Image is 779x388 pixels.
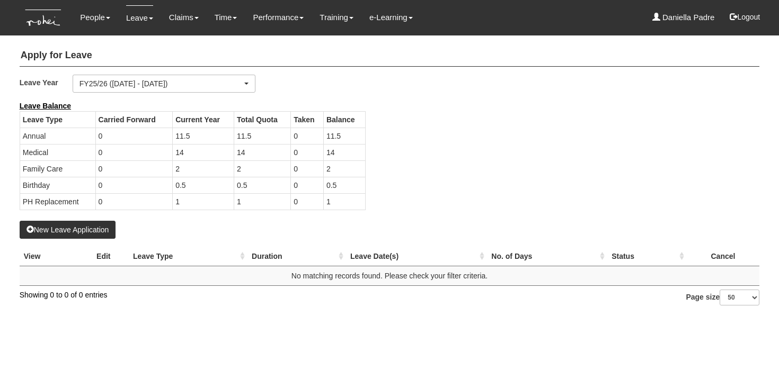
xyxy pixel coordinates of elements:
[320,5,353,30] a: Training
[291,144,324,160] td: 0
[323,111,365,128] th: Balance
[173,128,234,144] td: 11.5
[686,290,759,305] label: Page size
[323,128,365,144] td: 11.5
[253,5,304,30] a: Performance
[20,160,95,177] td: Family Care
[323,144,365,160] td: 14
[169,5,199,30] a: Claims
[73,75,256,93] button: FY25/26 ([DATE] - [DATE])
[291,177,324,193] td: 0
[234,160,291,177] td: 2
[291,160,324,177] td: 0
[234,193,291,210] td: 1
[80,5,110,30] a: People
[369,5,413,30] a: e-Learning
[20,75,73,90] label: Leave Year
[291,193,324,210] td: 0
[20,144,95,160] td: Medical
[687,247,760,266] th: Cancel
[20,111,95,128] th: Leave Type
[20,266,760,285] td: No matching records found. Please check your filter criteria.
[652,5,715,30] a: Daniella Padre
[20,128,95,144] td: Annual
[95,160,173,177] td: 0
[173,144,234,160] td: 14
[323,177,365,193] td: 0.5
[734,346,768,377] iframe: chat widget
[20,102,71,110] b: Leave Balance
[346,247,487,266] th: Leave Date(s) : activate to sort column ascending
[79,78,243,89] div: FY25/26 ([DATE] - [DATE])
[20,177,95,193] td: Birthday
[129,247,247,266] th: Leave Type : activate to sort column ascending
[173,160,234,177] td: 2
[291,111,324,128] th: Taken
[20,193,95,210] td: PH Replacement
[20,221,116,239] button: New Leave Application
[722,4,767,30] button: Logout
[95,128,173,144] td: 0
[173,193,234,210] td: 1
[173,177,234,193] td: 0.5
[247,247,346,266] th: Duration : activate to sort column ascending
[487,247,607,266] th: No. of Days : activate to sort column ascending
[234,177,291,193] td: 0.5
[234,111,291,128] th: Total Quota
[291,128,324,144] td: 0
[20,247,78,266] th: View
[20,45,760,67] h4: Apply for Leave
[234,128,291,144] td: 11.5
[173,111,234,128] th: Current Year
[78,247,129,266] th: Edit
[607,247,686,266] th: Status : activate to sort column ascending
[95,177,173,193] td: 0
[95,193,173,210] td: 0
[234,144,291,160] td: 14
[95,111,173,128] th: Carried Forward
[323,193,365,210] td: 1
[95,144,173,160] td: 0
[323,160,365,177] td: 2
[215,5,237,30] a: Time
[126,5,153,30] a: Leave
[720,290,759,305] select: Page size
